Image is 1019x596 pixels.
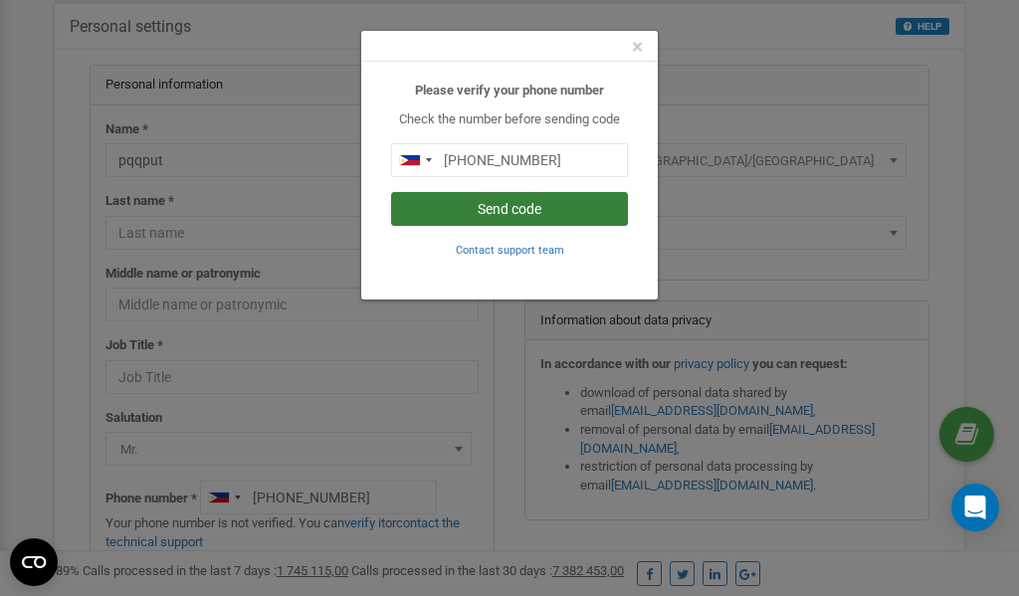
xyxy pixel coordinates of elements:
div: Open Intercom Messenger [951,484,999,531]
button: Send code [391,192,628,226]
input: 0905 123 4567 [391,143,628,177]
button: Open CMP widget [10,538,58,586]
b: Please verify your phone number [415,83,604,98]
button: Close [632,37,643,58]
p: Check the number before sending code [391,110,628,129]
small: Contact support team [456,244,564,257]
a: Contact support team [456,242,564,257]
div: Telephone country code [392,144,438,176]
span: × [632,35,643,59]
